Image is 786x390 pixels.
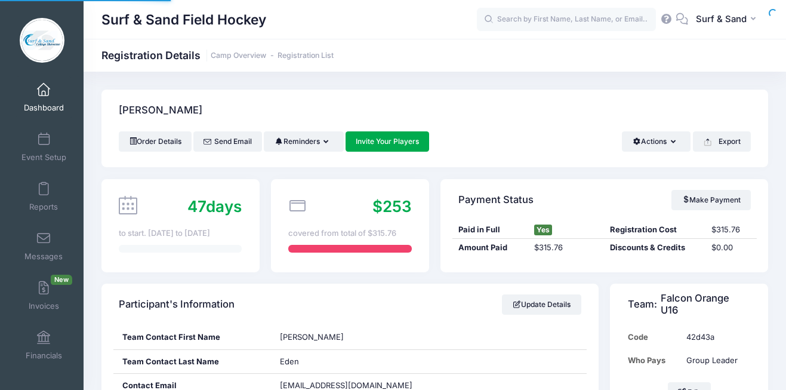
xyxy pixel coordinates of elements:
[280,357,299,366] span: Eden
[16,324,72,366] a: Financials
[16,275,72,317] a: InvoicesNew
[688,6,768,33] button: Surf & Sand
[16,176,72,217] a: Reports
[16,225,72,267] a: Messages
[477,8,656,32] input: Search by First Name, Last Name, or Email...
[706,242,757,254] div: $0.00
[16,76,72,118] a: Dashboard
[534,225,552,235] span: Yes
[26,351,62,361] span: Financials
[605,242,706,254] div: Discounts & Credits
[706,224,757,236] div: $315.76
[21,152,66,162] span: Event Setup
[628,288,747,322] h4: Team:
[280,332,344,342] span: [PERSON_NAME]
[51,275,72,285] span: New
[113,325,272,349] div: Team Contact First Name
[280,380,412,390] span: [EMAIL_ADDRESS][DOMAIN_NAME]
[622,131,691,152] button: Actions
[187,197,206,216] span: 47
[681,325,751,349] td: 42d43a
[29,301,59,311] span: Invoices
[264,131,343,152] button: Reminders
[119,228,242,239] div: to start. [DATE] to [DATE]
[101,49,334,62] h1: Registration Details
[452,224,528,236] div: Paid in Full
[113,350,272,374] div: Team Contact Last Name
[502,294,581,315] a: Update Details
[458,183,534,217] h4: Payment Status
[671,190,751,210] a: Make Payment
[452,242,528,254] div: Amount Paid
[628,349,681,372] td: Who Pays
[693,131,751,152] button: Export
[661,293,747,317] span: Falcon Orange U16
[187,195,242,218] div: days
[211,51,266,60] a: Camp Overview
[528,242,604,254] div: $315.76
[605,224,706,236] div: Registration Cost
[278,51,334,60] a: Registration List
[372,197,412,216] span: $253
[119,94,202,128] h4: [PERSON_NAME]
[24,251,63,262] span: Messages
[193,131,262,152] a: Send Email
[346,131,430,152] a: Invite Your Players
[696,13,747,26] span: Surf & Sand
[628,325,681,349] td: Code
[101,6,266,33] h1: Surf & Sand Field Hockey
[20,18,64,63] img: Surf & Sand Field Hockey
[16,126,72,168] a: Event Setup
[288,228,411,239] div: covered from total of $315.76
[119,288,235,322] h4: Participant's Information
[681,349,751,372] td: Group Leader
[24,103,64,113] span: Dashboard
[29,202,58,212] span: Reports
[119,131,192,152] a: Order Details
